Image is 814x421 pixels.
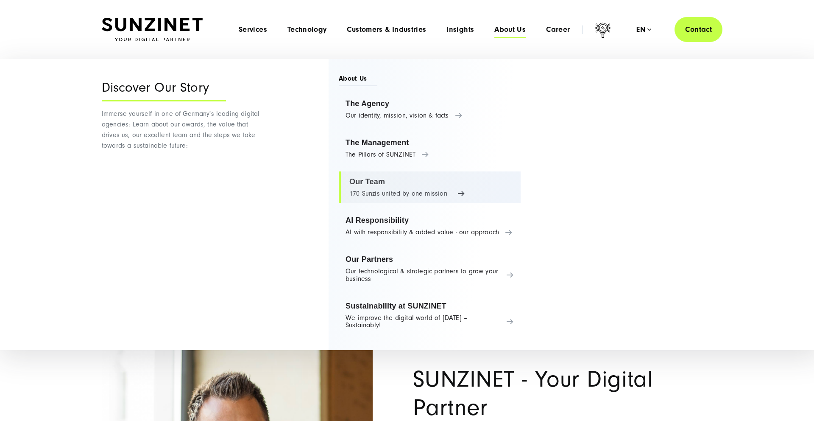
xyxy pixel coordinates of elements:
a: Our Partners Our technological & strategic partners to grow your business [339,249,521,289]
a: The Management The Pillars of SUNZINET [339,132,521,165]
a: Sustainability at SUNZINET We improve the digital world of [DATE] – Sustainably! [339,296,521,336]
a: Our Team 170 Sunzis united by one mission [339,171,521,204]
a: Customers & Industries [347,25,426,34]
a: Insights [446,25,474,34]
a: About Us [494,25,526,34]
a: Services [239,25,267,34]
a: AI Responsibility AI with responsibility & added value - our approach [339,210,521,242]
a: Career [546,25,570,34]
img: SUNZINET Full Service Digital Agentur [102,18,203,42]
a: The Agency Our identity, mission, vision & facts [339,93,521,126]
p: Immerse yourself in one of Germany's leading digital agencies: Learn about our awards, the value ... [102,109,261,151]
div: Discover Our Story [102,80,226,101]
div: en [636,25,651,34]
a: Contact [675,17,722,42]
a: Technology [287,25,327,34]
span: About Us [339,74,377,86]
